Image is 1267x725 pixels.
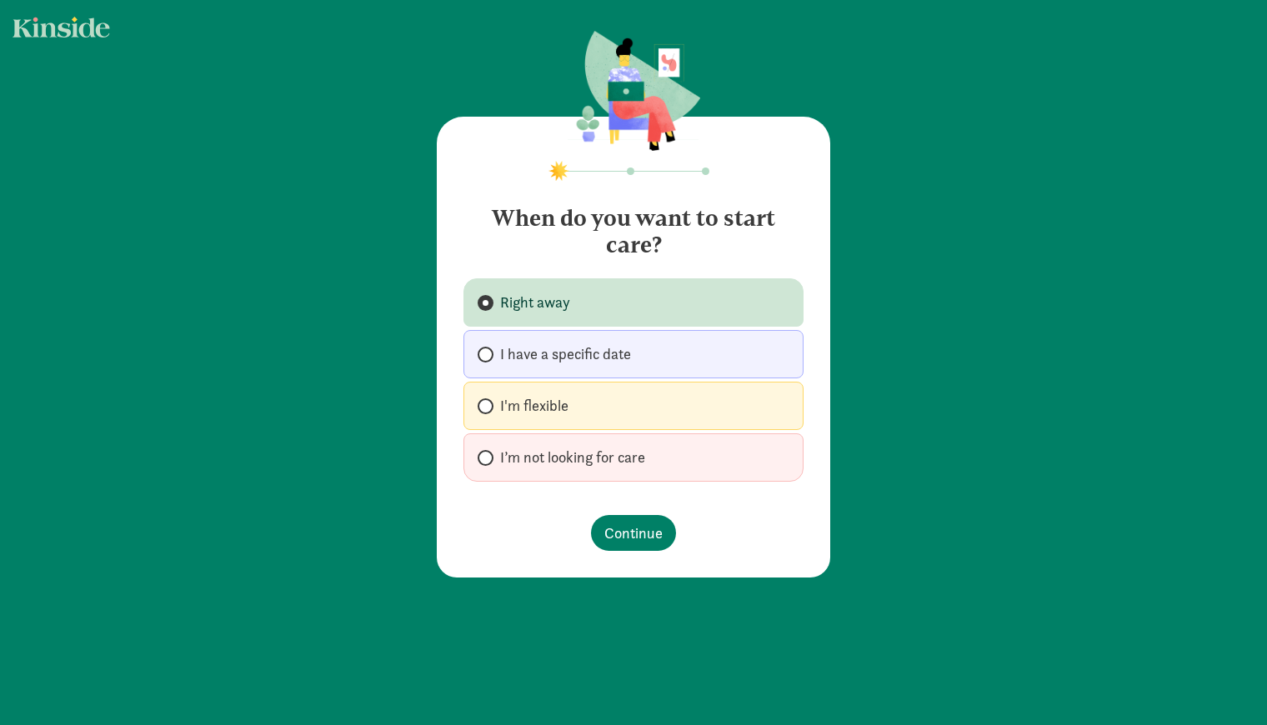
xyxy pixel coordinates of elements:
[500,344,631,364] span: I have a specific date
[500,447,645,467] span: I’m not looking for care
[500,292,570,312] span: Right away
[463,192,804,258] h4: When do you want to start care?
[604,522,663,544] span: Continue
[591,515,676,551] button: Continue
[500,396,568,416] span: I'm flexible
